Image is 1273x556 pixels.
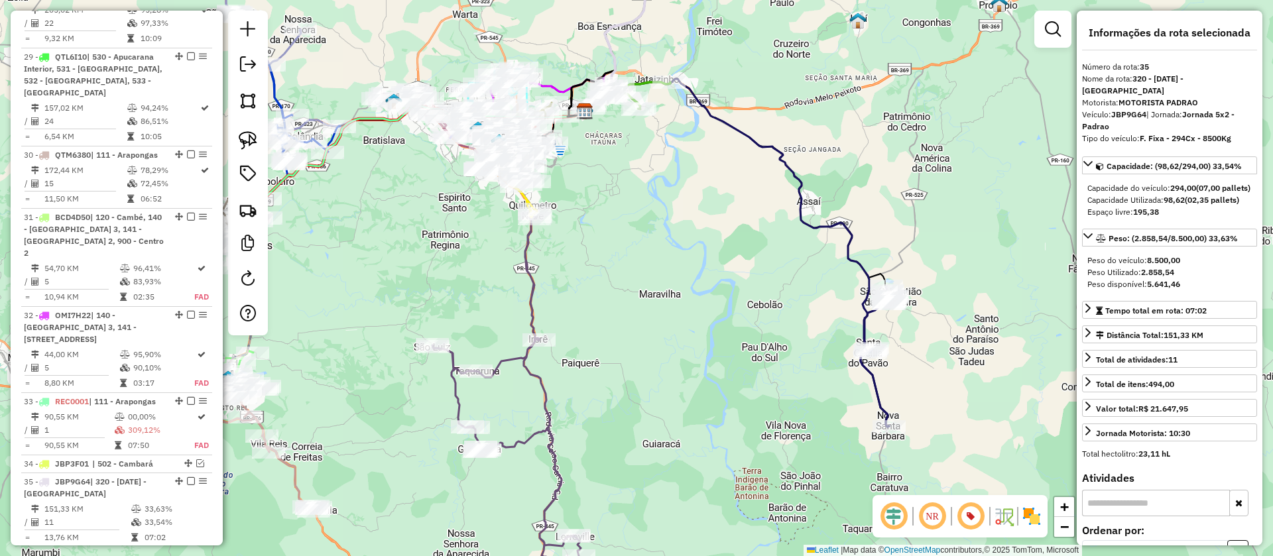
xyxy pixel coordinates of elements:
[1096,427,1190,439] div: Jornada Motorista: 10:30
[24,130,30,143] td: =
[44,262,119,275] td: 54,70 KM
[24,516,30,529] td: /
[24,150,158,160] span: 30 -
[1040,16,1066,42] a: Exibir filtros
[239,91,257,110] img: Selecionar atividades - polígono
[31,117,39,125] i: Total de Atividades
[1082,301,1257,319] a: Tempo total em rota: 07:02
[55,310,91,320] span: OMI7H22
[31,413,39,421] i: Distância Total
[144,516,207,529] td: 33,54%
[31,19,39,27] i: Total de Atividades
[127,133,134,140] i: Tempo total em rota
[201,104,209,112] i: Rota otimizada
[140,101,200,115] td: 94,24%
[140,192,200,205] td: 06:52
[1021,506,1042,527] img: Exibir/Ocultar setores
[1087,266,1252,278] div: Peso Utilizado:
[55,212,90,222] span: BCD4D50
[24,52,162,97] span: | 530 - Apucarana Interior, 531 - [GEOGRAPHIC_DATA], 532 - [GEOGRAPHIC_DATA], 533 - [GEOGRAPHIC_D...
[24,310,137,344] span: | 140 - [GEOGRAPHIC_DATA] 3, 141 - [STREET_ADDRESS]
[1082,229,1257,247] a: Peso: (2.858,54/8.500,00) 33,63%
[1054,497,1074,517] a: Zoom in
[44,290,119,304] td: 10,94 KM
[24,531,30,544] td: =
[198,264,206,272] i: Rota otimizada
[24,52,162,97] span: 29 -
[491,133,508,150] img: 708 UDC Light Londrina Centro
[24,476,147,498] span: 35 -
[133,376,194,390] td: 03:17
[115,413,125,421] i: % de utilização do peso
[120,293,127,301] i: Tempo total em rota
[55,476,90,486] span: JBP9G64
[201,166,209,174] i: Rota otimizada
[199,397,207,405] em: Opções
[44,275,119,288] td: 5
[31,426,39,434] i: Total de Atividades
[1107,161,1242,171] span: Capacidade: (98,62/294,00) 33,54%
[1138,404,1188,414] strong: R$ 21.647,95
[219,370,237,387] img: PA - Apucarana
[127,410,194,423] td: 00,00%
[24,423,30,437] td: /
[55,52,87,62] span: QTL6I10
[120,278,130,286] i: % de utilização da cubagem
[1096,329,1203,341] div: Distância Total:
[175,52,183,60] em: Alterar sequência das rotas
[175,213,183,221] em: Alterar sequência das rotas
[44,516,131,529] td: 11
[140,177,200,190] td: 72,45%
[1082,448,1257,460] div: Total hectolitro:
[235,160,261,190] a: Vincular Rótulos
[44,115,127,128] td: 24
[24,459,89,469] span: 34 -
[24,396,156,406] span: 33 -
[1082,399,1257,417] a: Valor total:R$ 21.647,95
[235,16,261,46] a: Nova sessão e pesquisa
[199,150,207,158] em: Opções
[1082,374,1257,392] a: Total de itens:494,00
[44,130,127,143] td: 6,54 KM
[31,351,39,359] i: Distância Total
[198,413,206,421] i: Rota otimizada
[31,518,39,526] i: Total de Atividades
[1082,423,1257,441] a: Jornada Motorista: 10:30
[1096,403,1188,415] div: Valor total:
[24,17,30,30] td: /
[24,212,164,258] span: 31 -
[187,311,195,319] em: Finalizar rota
[24,376,30,390] td: =
[1105,306,1207,315] span: Tempo total em rota: 07:02
[144,531,207,544] td: 07:02
[1060,498,1069,515] span: +
[131,533,138,541] i: Tempo total em rota
[1082,27,1257,39] h4: Informações da rota selecionada
[1082,156,1257,174] a: Capacidade: (98,62/294,00) 33,54%
[44,502,131,516] td: 151,33 KM
[24,192,30,205] td: =
[194,439,210,452] td: FAD
[91,150,158,160] span: | 111 - Arapongas
[916,500,948,532] span: Ocultar NR
[1082,97,1257,109] div: Motorista:
[187,397,195,405] em: Finalizar rota
[1087,206,1252,218] div: Espaço livre:
[92,458,153,470] span: 502 - Cambará
[199,52,207,60] em: Opções
[144,502,207,516] td: 33,63%
[24,361,30,374] td: /
[115,441,121,449] i: Tempo total em rota
[1147,279,1180,289] strong: 5.641,46
[31,505,39,513] i: Distância Total
[1087,182,1252,194] div: Capacidade do veículo:
[31,180,39,188] i: Total de Atividades
[133,361,194,374] td: 90,10%
[199,311,207,319] em: Opções
[127,195,134,203] i: Tempo total em rota
[233,195,263,225] a: Criar rota
[44,17,127,30] td: 22
[44,101,127,115] td: 157,02 KM
[469,121,487,138] img: Warecloud Londrina II
[1082,325,1257,343] a: Distância Total:151,33 KM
